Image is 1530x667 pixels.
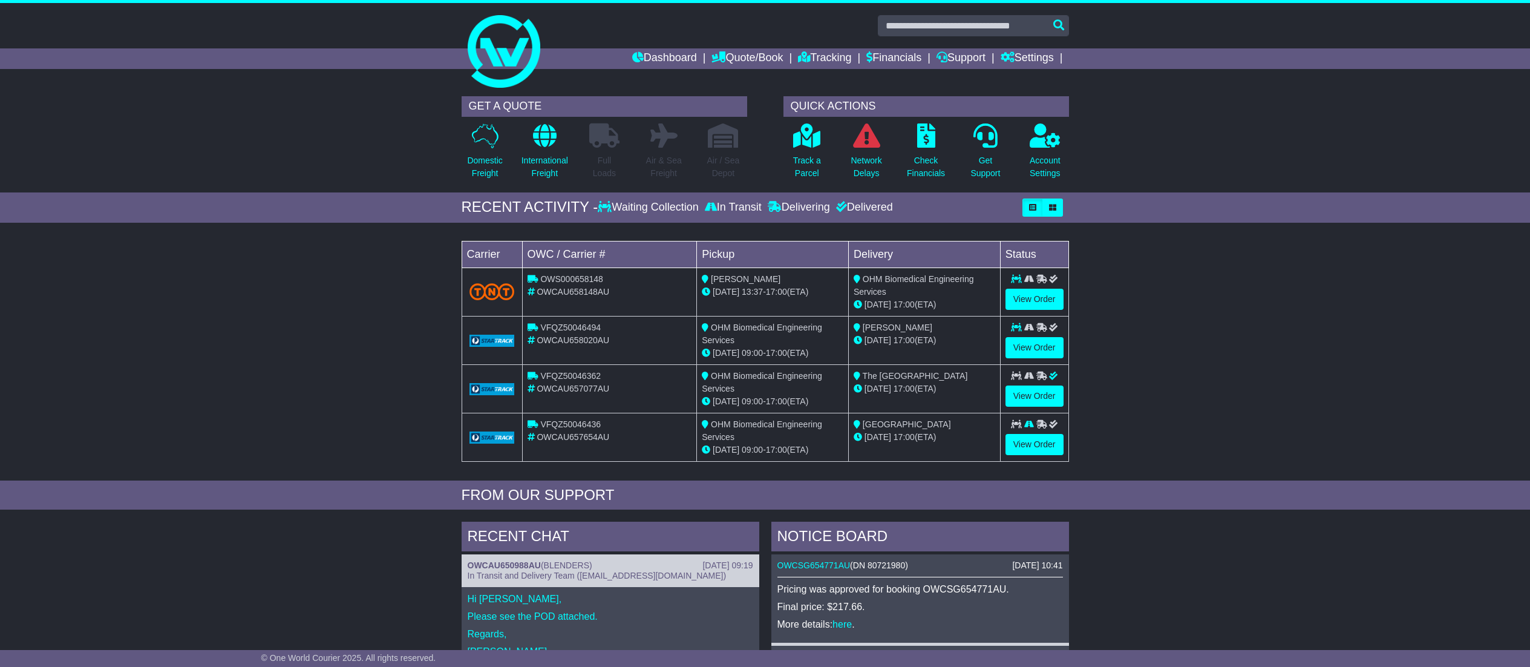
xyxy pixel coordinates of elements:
div: Delivering [765,201,833,214]
img: GetCarrierServiceLogo [469,432,515,444]
p: Hi [PERSON_NAME], [468,593,753,605]
div: [DATE] 09:19 [702,560,753,571]
a: View Order [1005,337,1064,358]
div: ( ) [777,560,1063,571]
p: Please see the POD attached. [468,611,753,622]
a: Quote/Book [711,48,783,69]
span: © One World Courier 2025. All rights reserved. [261,653,436,663]
p: Domestic Freight [467,154,502,180]
a: Support [937,48,986,69]
td: Carrier [462,241,522,268]
span: In Transit and Delivery Team ([EMAIL_ADDRESS][DOMAIN_NAME]) [468,571,727,580]
span: 17:00 [894,300,915,309]
span: [DATE] [713,287,739,297]
div: (ETA) [854,431,995,444]
div: (ETA) [854,383,995,395]
a: View Order [1005,289,1064,310]
div: - (ETA) [702,444,843,456]
img: GetCarrierServiceLogo [469,335,515,347]
div: - (ETA) [702,395,843,408]
span: [PERSON_NAME] [711,274,780,284]
span: OHM Biomedical Engineering Services [702,371,822,393]
div: FROM OUR SUPPORT [462,487,1069,504]
span: OWCAU658020AU [537,335,609,345]
div: - (ETA) [702,286,843,298]
span: [DATE] [713,348,739,358]
p: Full Loads [589,154,620,180]
span: VFQZ50046362 [540,371,601,381]
div: NOTICE BOARD [771,522,1069,554]
span: [GEOGRAPHIC_DATA] [863,419,951,429]
div: QUICK ACTIONS [783,96,1069,117]
div: GET A QUOTE [462,96,747,117]
a: Settings [1001,48,1054,69]
span: [DATE] [865,432,891,442]
span: 17:00 [766,348,787,358]
span: OWCAU657077AU [537,384,609,393]
span: 17:00 [766,287,787,297]
a: Tracking [798,48,851,69]
div: Delivered [833,201,893,214]
p: Account Settings [1030,154,1061,180]
td: Pickup [697,241,849,268]
p: Get Support [970,154,1000,180]
a: View Order [1005,386,1064,407]
a: OWCSG654771AU [777,560,851,570]
a: DomesticFreight [466,123,503,186]
td: Status [1000,241,1068,268]
span: OWS000658148 [540,274,603,284]
p: [PERSON_NAME] [468,646,753,657]
a: NetworkDelays [850,123,882,186]
span: 09:00 [742,348,763,358]
span: 17:00 [766,396,787,406]
div: ( ) [468,560,753,571]
a: AccountSettings [1029,123,1061,186]
div: Waiting Collection [598,201,701,214]
p: Regards, [468,628,753,640]
p: International Freight [521,154,568,180]
p: Air & Sea Freight [646,154,682,180]
div: RECENT CHAT [462,522,759,554]
p: More details: . [777,619,1063,630]
span: OWCAU657654AU [537,432,609,442]
span: VFQZ50046436 [540,419,601,429]
span: [DATE] [865,300,891,309]
div: RECENT ACTIVITY - [462,199,598,216]
span: [PERSON_NAME] [863,323,932,332]
p: Check Financials [907,154,945,180]
p: Air / Sea Depot [707,154,740,180]
span: OHM Biomedical Engineering Services [854,274,974,297]
span: 17:00 [766,445,787,455]
span: [DATE] [713,396,739,406]
p: Track a Parcel [793,154,821,180]
p: Pricing was approved for booking OWCSG654771AU. [777,583,1063,595]
span: BLENDERS [544,560,589,570]
div: In Transit [702,201,765,214]
span: The [GEOGRAPHIC_DATA] [863,371,968,381]
div: [DATE] 10:41 [1012,560,1062,571]
p: Final price: $217.66. [777,601,1063,613]
span: 13:37 [742,287,763,297]
span: 09:00 [742,396,763,406]
img: TNT_Domestic.png [469,283,515,300]
span: 17:00 [894,335,915,345]
a: InternationalFreight [521,123,569,186]
span: [DATE] [713,445,739,455]
span: [DATE] [865,335,891,345]
div: - (ETA) [702,347,843,360]
div: (ETA) [854,334,995,347]
span: OWCAU658148AU [537,287,609,297]
a: Financials [866,48,921,69]
span: [DATE] [865,384,891,393]
p: Network Delays [851,154,881,180]
span: 17:00 [894,384,915,393]
td: Delivery [848,241,1000,268]
a: Dashboard [632,48,697,69]
img: GetCarrierServiceLogo [469,383,515,395]
td: OWC / Carrier # [522,241,697,268]
span: 09:00 [742,445,763,455]
div: (ETA) [854,298,995,311]
span: VFQZ50046494 [540,323,601,332]
span: OHM Biomedical Engineering Services [702,419,822,442]
a: Track aParcel [793,123,822,186]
